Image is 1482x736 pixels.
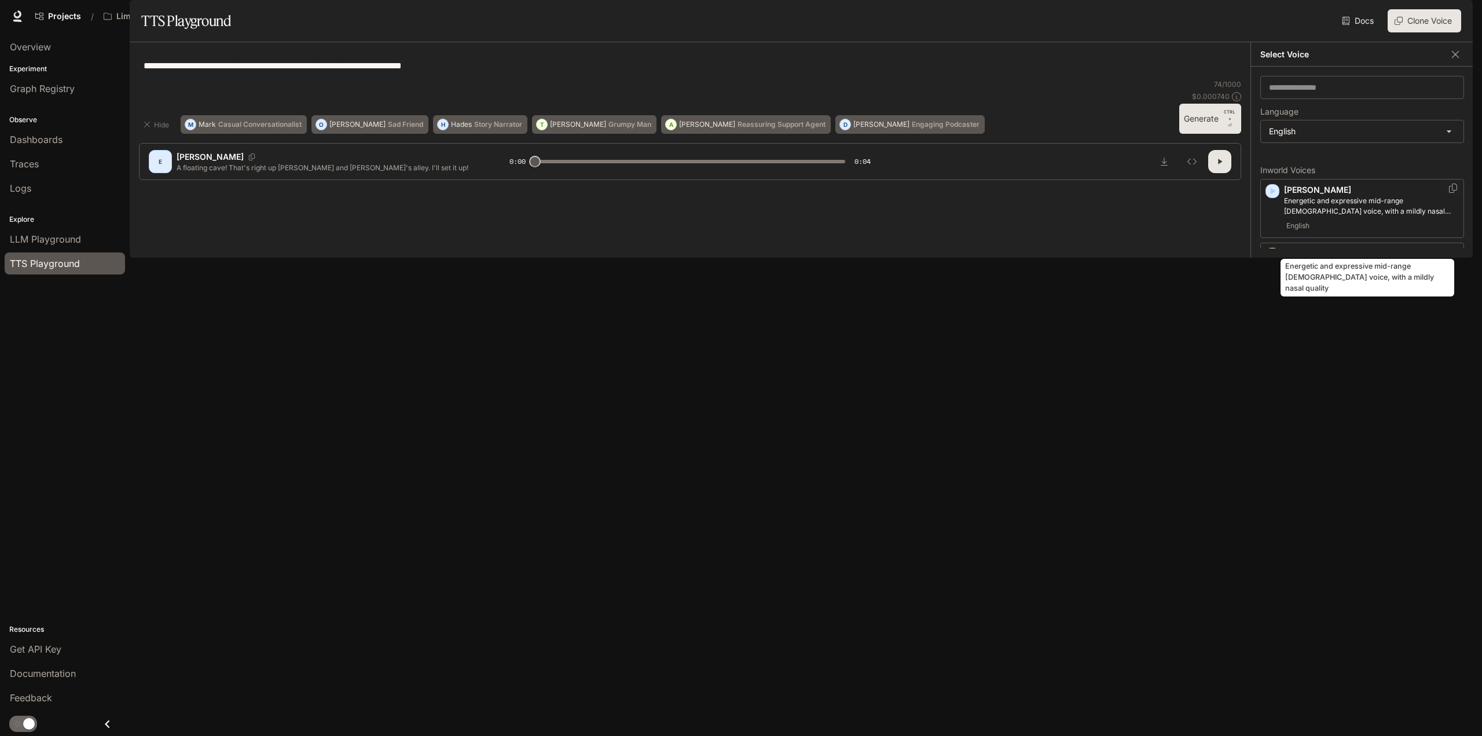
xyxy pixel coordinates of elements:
[1179,104,1241,134] button: GenerateCTRL +⏎
[1447,184,1459,193] button: Copy Voice ID
[1388,9,1461,32] button: Clone Voice
[199,121,216,128] p: Mark
[48,12,81,21] span: Projects
[509,156,526,167] span: 0:00
[1281,259,1454,296] div: Energetic and expressive mid-range [DEMOGRAPHIC_DATA] voice, with a mildly nasal quality
[1260,108,1298,116] p: Language
[177,163,482,173] p: A floating cave! That's right up [PERSON_NAME] and [PERSON_NAME]'s alley. I'll set it up!
[1223,108,1237,122] p: CTRL +
[1223,108,1237,129] p: ⏎
[532,115,656,134] button: T[PERSON_NAME]Grumpy Man
[181,115,307,134] button: MMarkCasual Conversationalist
[151,152,170,171] div: E
[433,115,527,134] button: HHadesStory Narrator
[329,121,386,128] p: [PERSON_NAME]
[1284,184,1459,196] p: [PERSON_NAME]
[853,121,909,128] p: [PERSON_NAME]
[438,115,448,134] div: H
[141,9,231,32] h1: TTS Playground
[98,5,163,28] button: Open workspace menu
[666,115,676,134] div: A
[185,115,196,134] div: M
[1180,150,1204,173] button: Inspect
[218,121,302,128] p: Casual Conversationalist
[537,115,547,134] div: T
[388,121,423,128] p: Sad Friend
[1260,166,1464,174] p: Inworld Voices
[474,121,522,128] p: Story Narrator
[840,115,850,134] div: D
[177,151,244,163] p: [PERSON_NAME]
[139,115,176,134] button: Hide
[835,115,985,134] button: D[PERSON_NAME]Engaging Podcaster
[738,121,826,128] p: Reassuring Support Agent
[86,10,98,23] div: /
[679,121,735,128] p: [PERSON_NAME]
[854,156,871,167] span: 0:04
[244,153,260,160] button: Copy Voice ID
[30,5,86,28] a: Go to projects
[1192,91,1230,101] p: $ 0.000740
[661,115,831,134] button: A[PERSON_NAME]Reassuring Support Agent
[1340,9,1378,32] a: Docs
[316,115,327,134] div: O
[451,121,472,128] p: Hades
[608,121,651,128] p: Grumpy Man
[550,121,606,128] p: [PERSON_NAME]
[1153,150,1176,173] button: Download audio
[1284,248,1459,259] p: [PERSON_NAME]
[311,115,428,134] button: O[PERSON_NAME]Sad Friend
[1214,79,1241,89] p: 74 / 1000
[1284,196,1459,217] p: Energetic and expressive mid-range male voice, with a mildly nasal quality
[116,12,145,21] p: Liminal
[912,121,980,128] p: Engaging Podcaster
[1261,120,1463,142] div: English
[1284,219,1312,233] span: English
